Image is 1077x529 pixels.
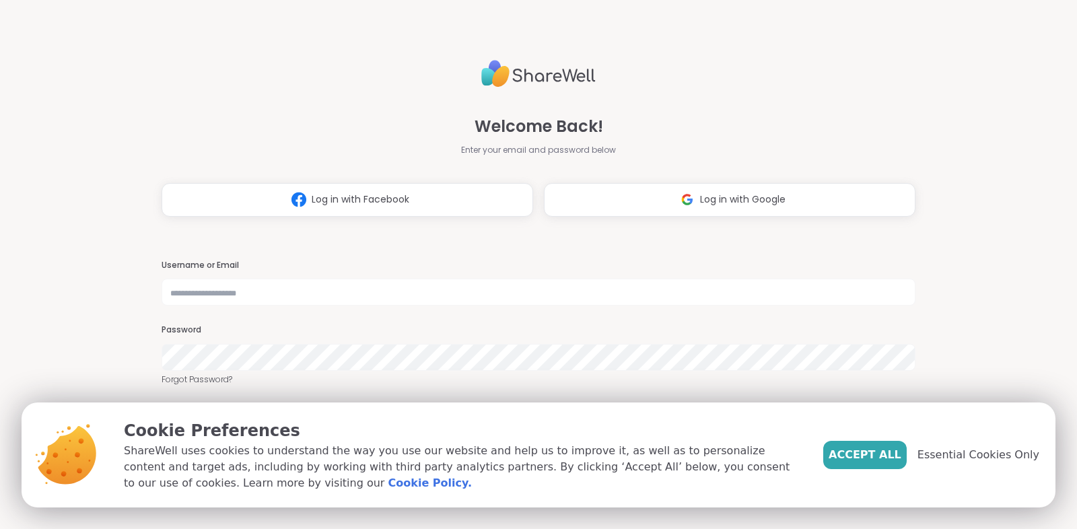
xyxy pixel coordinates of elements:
[124,419,802,443] p: Cookie Preferences
[475,114,603,139] span: Welcome Back!
[674,187,700,212] img: ShareWell Logomark
[162,374,915,386] a: Forgot Password?
[312,192,409,207] span: Log in with Facebook
[124,443,802,491] p: ShareWell uses cookies to understand the way you use our website and help us to improve it, as we...
[700,192,786,207] span: Log in with Google
[162,324,915,336] h3: Password
[162,260,915,271] h3: Username or Email
[823,441,907,469] button: Accept All
[286,187,312,212] img: ShareWell Logomark
[461,144,616,156] span: Enter your email and password below
[388,475,472,491] a: Cookie Policy.
[829,447,901,463] span: Accept All
[917,447,1039,463] span: Essential Cookies Only
[544,183,915,217] button: Log in with Google
[162,183,533,217] button: Log in with Facebook
[481,55,596,93] img: ShareWell Logo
